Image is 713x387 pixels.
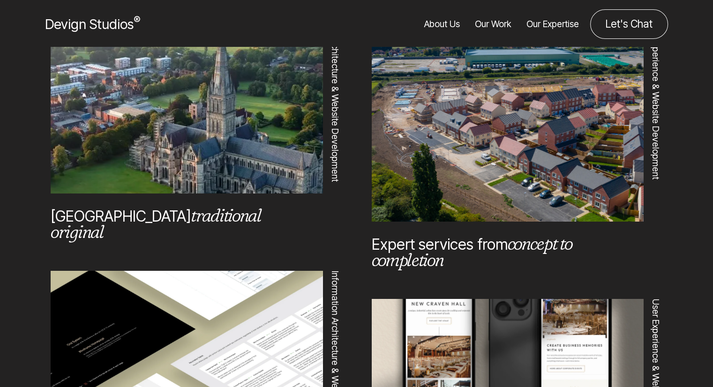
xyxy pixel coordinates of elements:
a: Devign Studios® Homepage [45,14,140,34]
a: Our Work [475,9,511,39]
sup: ® [134,14,140,26]
a: About Us [424,9,460,39]
a: Our Expertise [526,9,579,39]
a: Contact us about your project [590,9,668,39]
span: Devign Studios [45,16,140,32]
